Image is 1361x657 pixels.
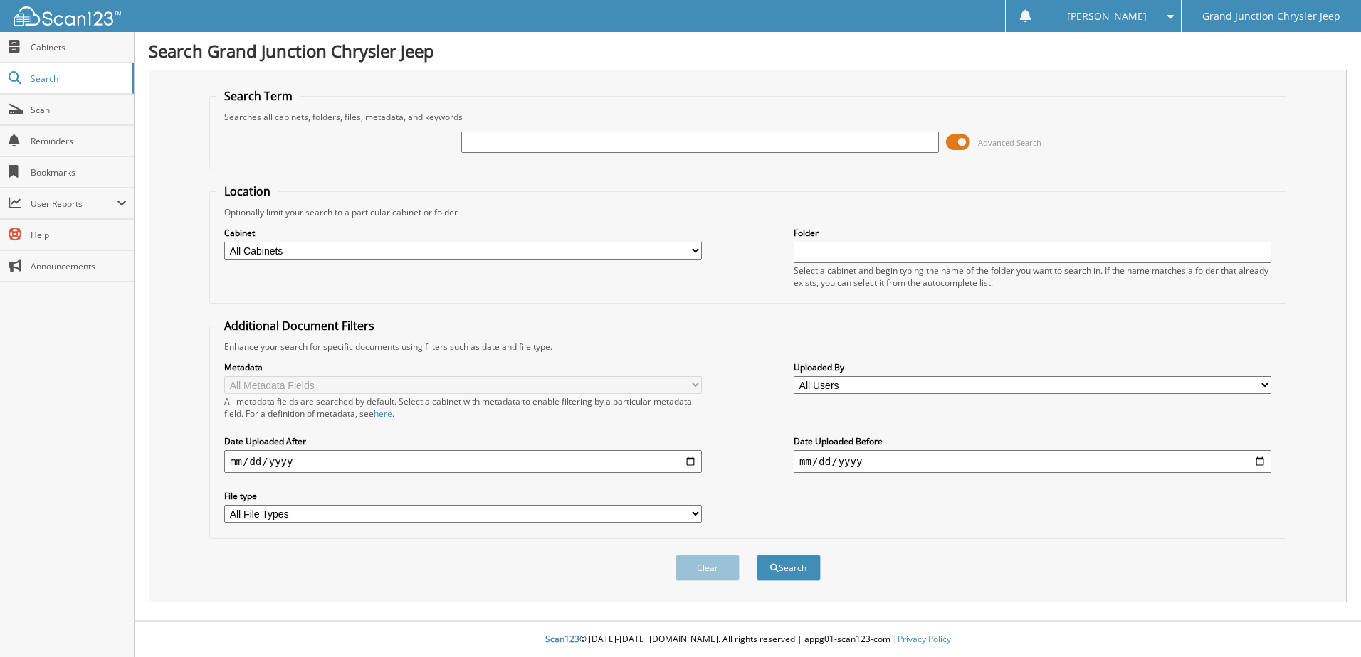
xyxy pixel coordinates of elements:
[757,555,821,581] button: Search
[224,361,702,373] label: Metadata
[224,227,702,239] label: Cabinet
[794,435,1271,447] label: Date Uploaded Before
[31,260,127,272] span: Announcements
[1202,12,1340,21] span: Grand Junction Chrysler Jeep
[794,450,1271,473] input: end
[135,622,1361,657] div: © [DATE]-[DATE] [DOMAIN_NAME]. All rights reserved | appg01-scan123-com |
[31,229,127,241] span: Help
[1067,12,1147,21] span: [PERSON_NAME]
[217,183,278,199] legend: Location
[224,435,702,447] label: Date Uploaded After
[224,450,702,473] input: start
[794,265,1271,289] div: Select a cabinet and begin typing the name of the folder you want to search in. If the name match...
[224,395,702,420] div: All metadata fields are searched by default. Select a cabinet with metadata to enable filtering b...
[217,318,382,333] legend: Additional Document Filters
[794,361,1271,373] label: Uploaded By
[374,407,392,420] a: here
[224,490,702,502] label: File type
[217,111,1278,123] div: Searches all cabinets, folders, files, metadata, and keywords
[898,633,951,645] a: Privacy Policy
[14,6,121,26] img: scan123-logo-white.svg
[217,88,300,104] legend: Search Term
[794,227,1271,239] label: Folder
[217,206,1278,218] div: Optionally limit your search to a particular cabinet or folder
[31,198,117,210] span: User Reports
[31,73,125,85] span: Search
[217,341,1278,353] div: Enhance your search for specific documents using filters such as date and file type.
[31,41,127,53] span: Cabinets
[676,555,740,581] button: Clear
[978,137,1041,148] span: Advanced Search
[31,104,127,116] span: Scan
[545,633,579,645] span: Scan123
[149,39,1347,63] h1: Search Grand Junction Chrysler Jeep
[31,166,127,178] span: Bookmarks
[31,135,127,147] span: Reminders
